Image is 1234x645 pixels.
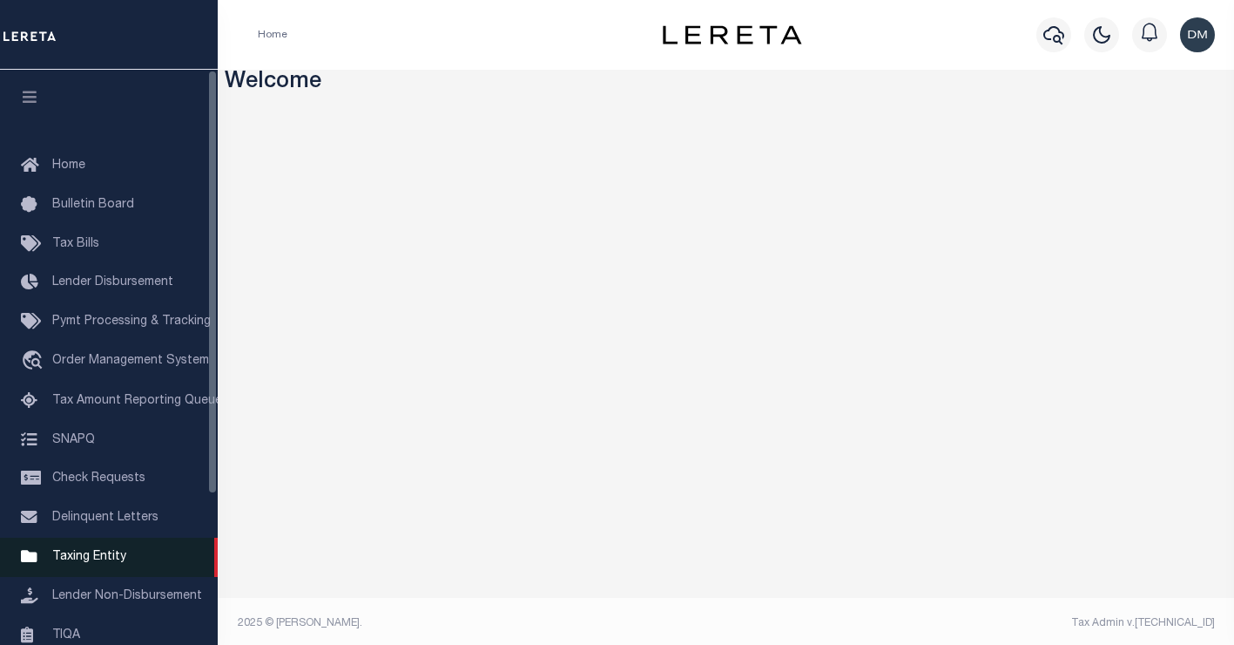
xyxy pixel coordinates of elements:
[52,316,211,328] span: Pymt Processing & Tracking
[52,628,80,641] span: TIQA
[52,160,85,172] span: Home
[258,27,287,43] li: Home
[21,350,49,373] i: travel_explore
[52,590,202,602] span: Lender Non-Disbursement
[1180,17,1215,52] img: svg+xml;base64,PHN2ZyB4bWxucz0iaHR0cDovL3d3dy53My5vcmcvMjAwMC9zdmciIHBvaW50ZXItZXZlbnRzPSJub25lIi...
[225,70,1228,97] h3: Welcome
[52,433,95,445] span: SNAPQ
[52,472,145,485] span: Check Requests
[52,199,134,211] span: Bulletin Board
[52,355,209,367] span: Order Management System
[663,25,802,44] img: logo-dark.svg
[52,395,222,407] span: Tax Amount Reporting Queue
[52,512,158,524] span: Delinquent Letters
[52,551,126,563] span: Taxing Entity
[52,238,99,250] span: Tax Bills
[739,615,1215,631] div: Tax Admin v.[TECHNICAL_ID]
[225,615,726,631] div: 2025 © [PERSON_NAME].
[52,276,173,289] span: Lender Disbursement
